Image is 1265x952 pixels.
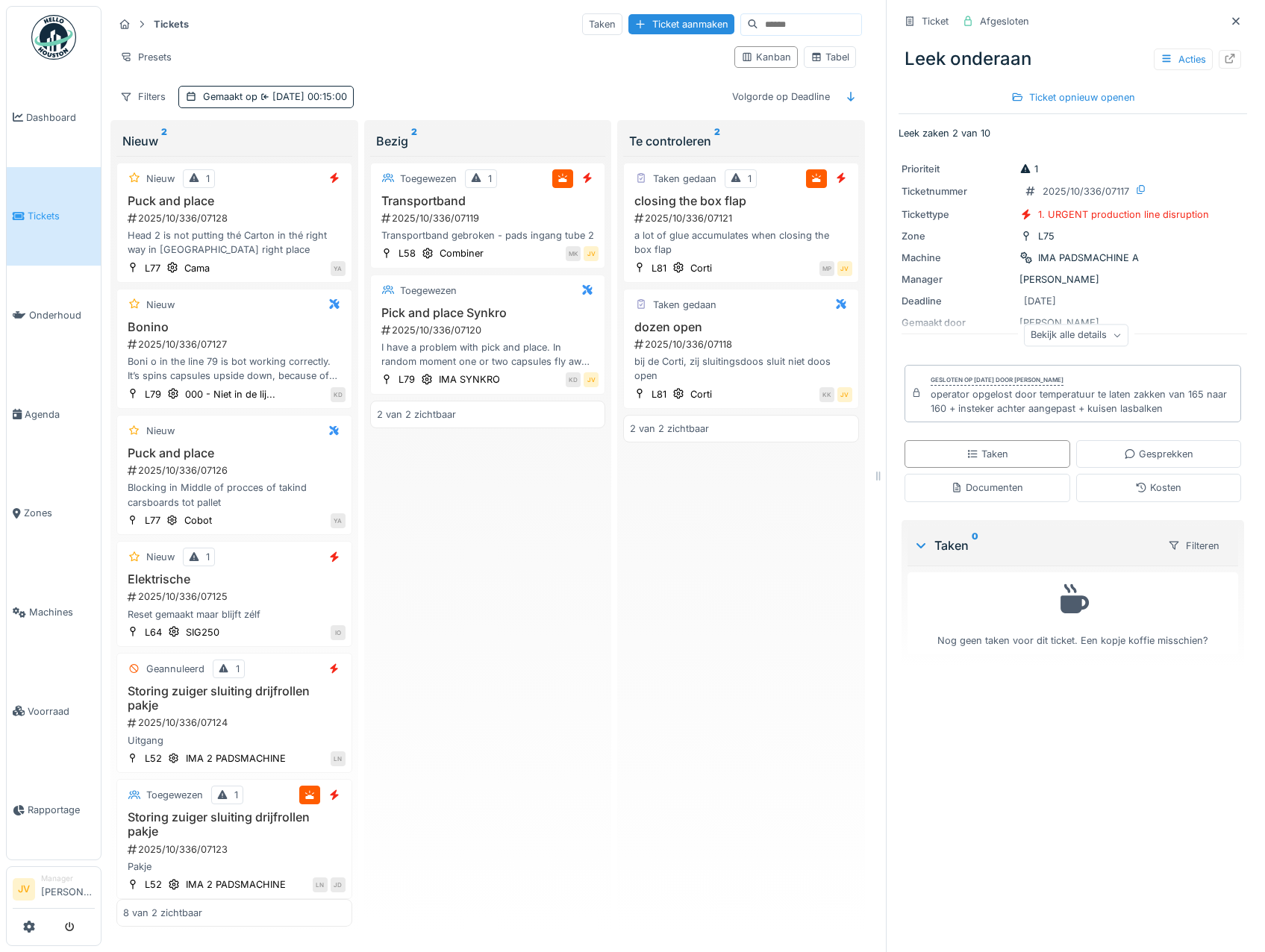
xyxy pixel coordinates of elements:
div: Nieuw [146,424,175,438]
div: JV [837,387,852,402]
div: 1 [748,172,752,186]
div: Toegewezen [400,284,457,298]
div: L75 [1038,229,1055,243]
div: Te controleren [629,132,853,150]
span: Tickets [28,209,95,223]
div: 2 van 2 zichtbaar [377,407,456,422]
sup: 2 [714,132,720,150]
p: Leek zaken 2 van 10 [899,126,1247,140]
div: Tickettype [902,207,1013,222]
div: L64 [145,625,162,639]
a: Machines [7,563,101,662]
div: Nieuw [122,132,346,150]
img: Badge_color-CXgf-gQk.svg [31,15,76,60]
div: Manager [902,272,1013,286]
sup: 0 [972,536,978,554]
div: 2025/10/336/07121 [633,211,852,225]
div: Zone [902,229,1013,243]
div: 2025/10/336/07128 [126,211,346,225]
div: IMA 2 PADSMACHINE [186,877,286,892]
div: LN [331,751,346,766]
div: Taken gedaan [653,298,716,312]
div: Deadline [902,294,1013,308]
a: Rapportage [7,761,101,860]
div: LN [313,877,328,892]
div: IMA SYNKRO [439,372,500,386]
div: Machine [902,251,1013,265]
span: Onderhoud [29,308,95,322]
div: 2025/10/336/07120 [380,323,599,337]
div: Nog geen taken voor dit ticket. Een kopje koffie misschien? [917,579,1228,648]
div: Manager [41,873,95,884]
h3: Pick and place Synkro [377,306,599,320]
div: Gesloten op [DATE] door [PERSON_NAME] [931,375,1063,386]
div: Blocking in Middle of procces of takind carsboards tot pallet [123,480,346,509]
a: Tickets [7,167,101,266]
div: I have a problem with pick and place. In random moment one or two capsules fly away from the pick... [377,340,599,369]
div: L79 [145,387,161,401]
div: Toegewezen [146,788,203,802]
div: YA [331,261,346,276]
div: JV [584,246,599,261]
div: 2025/10/336/07118 [633,337,852,351]
div: Afgesloten [980,14,1029,28]
h3: Transportband [377,194,599,208]
div: Ticket aanmaken [628,14,734,34]
div: 2025/10/336/07119 [380,211,599,225]
div: [PERSON_NAME] [902,272,1244,286]
span: Zones [24,506,95,520]
div: Taken [966,447,1008,461]
div: Nieuw [146,550,175,564]
div: Corti [690,387,712,401]
a: Voorraad [7,662,101,761]
div: L52 [145,751,162,765]
div: Documenten [951,480,1023,495]
a: Agenda [7,365,101,464]
div: Boni o in the line 79 is bot working correctly. It’s spins capsules upside down, because of that ... [123,354,346,383]
div: IMA 2 PADSMACHINE [186,751,286,765]
div: MK [566,246,581,261]
span: Dashboard [26,110,95,125]
h3: Elektrische [123,572,346,586]
a: Zones [7,464,101,563]
span: Voorraad [28,704,95,718]
div: L77 [145,261,160,275]
a: JV Manager[PERSON_NAME] [13,873,95,909]
div: bij de Corti, zij sluitingsdoos sluit niet doos open [630,354,852,383]
sup: 2 [411,132,417,150]
h3: Bonino [123,320,346,334]
div: Pakje [123,859,346,874]
div: SIG250 [186,625,219,639]
div: Cama [184,261,210,275]
div: Geannuleerd [146,662,204,676]
div: L52 [145,877,162,892]
div: KK [819,387,834,402]
div: Transportband gebroken - pads ingang tube 2 [377,228,599,242]
div: Presets [113,46,178,68]
div: L77 [145,513,160,527]
div: Filteren [1161,535,1226,557]
div: Bezig [376,132,600,150]
h3: dozen open [630,320,852,334]
div: 1 [1019,162,1038,176]
div: Ticket [922,14,949,28]
div: Nieuw [146,172,175,186]
div: operator opgelost door temperatuur te laten zakken van 165 naar 160 + insteker achter aangepast +... [931,387,1234,416]
div: L58 [399,246,416,260]
div: JD [331,877,346,892]
div: Taken gedaan [653,172,716,186]
span: Machines [29,605,95,619]
div: JV [584,372,599,387]
div: [DATE] [1024,294,1056,308]
div: KD [566,372,581,387]
div: Prioriteit [902,162,1013,176]
strong: Tickets [148,17,195,31]
div: 1 [234,788,238,802]
div: JV [837,261,852,276]
div: Gemaakt op [203,90,347,104]
div: KD [331,387,346,402]
div: L81 [652,261,666,275]
div: IO [331,625,346,640]
div: 2025/10/336/07117 [1043,184,1129,198]
div: Reset gemaakt maar blijft zélf [123,607,346,621]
